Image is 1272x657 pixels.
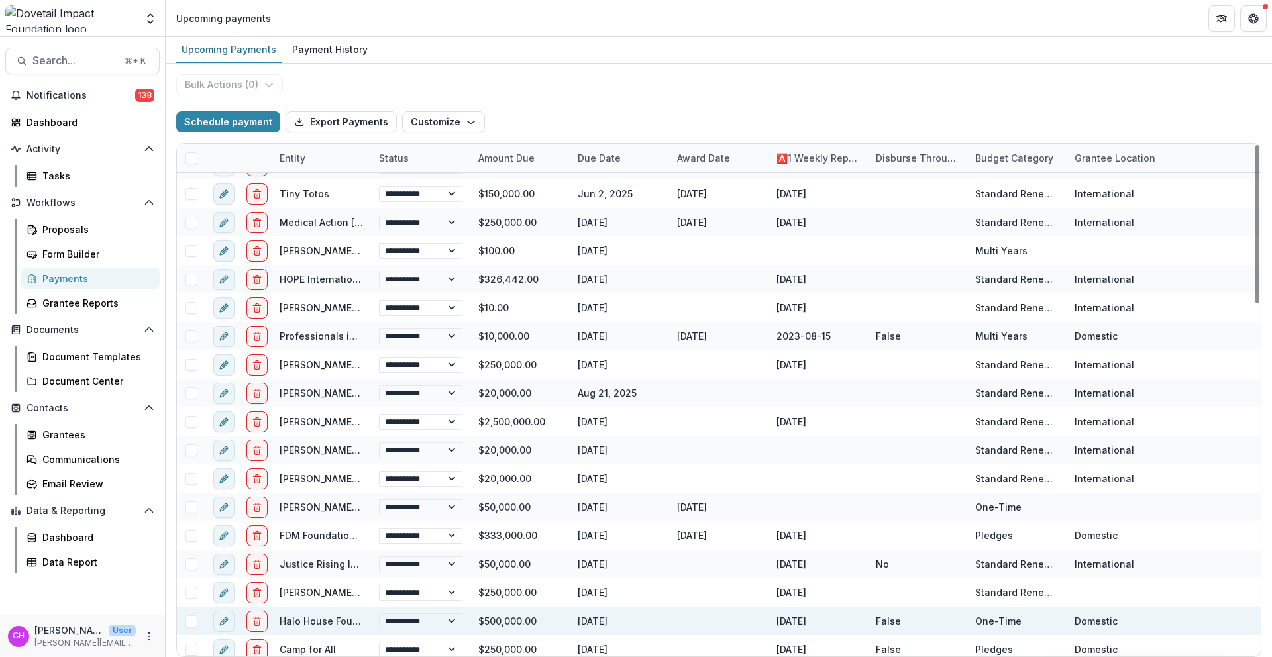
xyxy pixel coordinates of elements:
[21,527,160,548] a: Dashboard
[1208,5,1235,32] button: Partners
[26,144,138,155] span: Activity
[967,151,1061,165] div: Budget Category
[280,245,374,256] a: [PERSON_NAME] Org
[570,550,669,578] div: [DATE]
[570,293,669,322] div: [DATE]
[42,374,149,388] div: Document Center
[570,179,669,208] div: Jun 2, 2025
[280,444,374,456] a: [PERSON_NAME] Org
[975,358,1059,372] div: Standard Renewals
[280,558,407,570] a: Justice Rising International
[868,144,967,172] div: Disburse through UBS
[570,151,629,165] div: Due Date
[213,554,235,575] button: edit
[975,415,1059,429] div: Standard Renewals
[776,415,806,429] div: [DATE]
[213,212,235,233] button: edit
[967,144,1067,172] div: Budget Category
[5,5,136,32] img: Dovetail Impact Foundation logo
[246,525,268,546] button: delete
[280,644,336,655] a: Camp for All
[213,611,235,632] button: edit
[470,208,570,236] div: $250,000.00
[141,629,157,644] button: More
[975,187,1059,201] div: Standard Renewals
[5,397,160,419] button: Open Contacts
[570,464,669,493] div: [DATE]
[975,244,1028,258] div: Multi Years
[280,615,388,627] a: Halo House Foundation
[213,240,235,262] button: edit
[570,322,669,350] div: [DATE]
[768,151,868,165] div: 🅰️1 Weekly Report Date
[280,330,521,342] a: Professionals in [DEMOGRAPHIC_DATA] Philanthropy
[768,144,868,172] div: 🅰️1 Weekly Report Date
[26,325,138,336] span: Documents
[213,525,235,546] button: edit
[570,607,669,635] div: [DATE]
[213,269,235,290] button: edit
[570,208,669,236] div: [DATE]
[280,188,329,199] a: Tiny Totos
[213,468,235,489] button: edit
[213,326,235,347] button: edit
[570,578,669,607] div: [DATE]
[272,144,371,172] div: Entity
[21,473,160,495] a: Email Review
[470,144,570,172] div: Amount Due
[1075,301,1134,315] div: International
[470,151,543,165] div: Amount Due
[1075,443,1134,457] div: International
[42,247,149,261] div: Form Builder
[21,165,160,187] a: Tasks
[5,192,160,213] button: Open Workflows
[176,11,271,25] div: Upcoming payments
[876,642,901,656] div: False
[246,183,268,205] button: delete
[42,169,149,183] div: Tasks
[470,493,570,521] div: $50,000.00
[975,386,1059,400] div: Standard Renewals
[868,151,967,165] div: Disburse through UBS
[876,557,889,571] div: No
[246,611,268,632] button: delete
[42,296,149,310] div: Grantee Reports
[470,521,570,550] div: $333,000.00
[470,464,570,493] div: $20,000.00
[1067,144,1166,172] div: Grantee Location
[26,90,135,101] span: Notifications
[21,448,160,470] a: Communications
[776,272,806,286] div: [DATE]
[26,403,138,414] span: Contacts
[246,354,268,376] button: delete
[42,350,149,364] div: Document Templates
[371,151,417,165] div: Status
[470,322,570,350] div: $10,000.00
[1075,614,1118,628] div: Domestic
[213,297,235,319] button: edit
[776,585,806,599] div: [DATE]
[213,497,235,518] button: edit
[26,505,138,517] span: Data & Reporting
[122,54,148,68] div: ⌘ + K
[246,440,268,461] button: delete
[246,383,268,404] button: delete
[42,452,149,466] div: Communications
[1075,215,1134,229] div: International
[669,144,768,172] div: Award Date
[470,350,570,379] div: $250,000.00
[975,301,1059,315] div: Standard Renewals
[246,269,268,290] button: delete
[975,557,1059,571] div: Standard Renewals
[776,614,806,628] div: [DATE]
[570,350,669,379] div: [DATE]
[1075,415,1134,429] div: International
[287,40,373,59] div: Payment History
[570,265,669,293] div: [DATE]
[246,554,268,575] button: delete
[213,383,235,404] button: edit
[21,424,160,446] a: Grantees
[776,642,806,656] div: [DATE]
[776,557,806,571] div: [DATE]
